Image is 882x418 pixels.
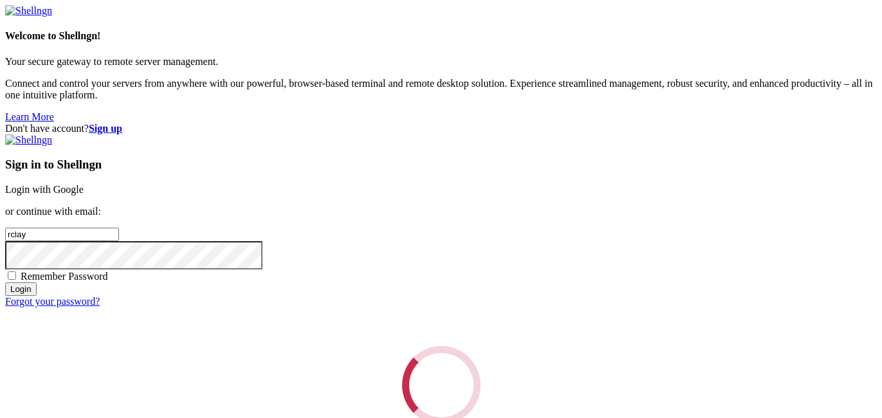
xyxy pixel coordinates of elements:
p: or continue with email: [5,206,877,217]
input: Remember Password [8,271,16,280]
a: Login with Google [5,184,84,195]
div: Don't have account? [5,123,877,134]
p: Connect and control your servers from anywhere with our powerful, browser-based terminal and remo... [5,78,877,101]
h3: Sign in to Shellngn [5,158,877,172]
img: Shellngn [5,5,52,17]
span: Remember Password [21,271,108,282]
p: Your secure gateway to remote server management. [5,56,877,68]
a: Sign up [89,123,122,134]
a: Forgot your password? [5,296,100,307]
a: Learn More [5,111,54,122]
input: Email address [5,228,119,241]
input: Login [5,282,37,296]
h4: Welcome to Shellngn! [5,30,877,42]
img: Shellngn [5,134,52,146]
